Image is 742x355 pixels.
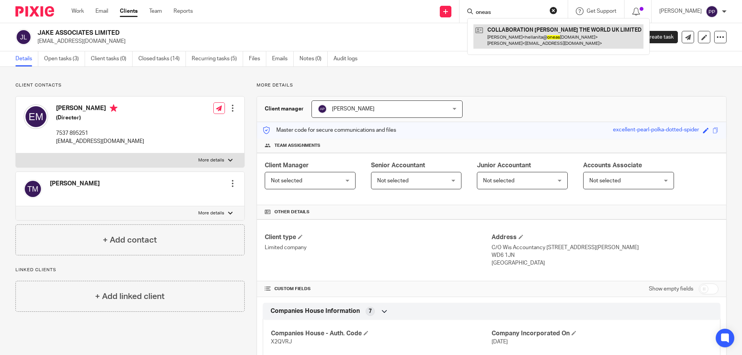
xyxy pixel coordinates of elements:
span: [PERSON_NAME] [332,106,374,112]
img: Pixie [15,6,54,17]
h4: CUSTOM FIELDS [265,286,492,292]
a: Team [149,7,162,15]
span: Junior Accountant [477,162,531,168]
a: Notes (0) [300,51,328,66]
span: X2QVRJ [271,339,292,345]
span: Client Manager [265,162,309,168]
img: svg%3E [24,180,42,198]
h4: + Add contact [103,234,157,246]
span: Not selected [271,178,302,183]
span: Team assignments [274,143,320,149]
p: Client contacts [15,82,245,88]
a: Emails [272,51,294,66]
span: 7 [369,307,372,315]
span: Other details [274,209,310,215]
span: Get Support [587,8,616,14]
h2: JAKE ASSOCIATES LIMITED [37,29,505,37]
a: Closed tasks (14) [138,51,186,66]
p: 7537 895251 [56,129,144,137]
p: More details [198,157,224,163]
p: [GEOGRAPHIC_DATA] [492,259,718,267]
a: Work [71,7,84,15]
a: Reports [174,7,193,15]
a: Audit logs [334,51,363,66]
p: C/O Wis Accountancy [STREET_ADDRESS][PERSON_NAME] [492,244,718,251]
a: Create task [633,31,678,43]
p: [PERSON_NAME] [659,7,702,15]
label: Show empty fields [649,285,693,293]
i: Primary [110,104,117,112]
h4: [PERSON_NAME] [50,180,100,188]
a: Client tasks (0) [91,51,133,66]
button: Clear [550,7,557,14]
a: Details [15,51,38,66]
span: Senior Accountant [371,162,425,168]
h3: Client manager [265,105,304,113]
a: Email [95,7,108,15]
p: Master code for secure communications and files [263,126,396,134]
p: [EMAIL_ADDRESS][DOMAIN_NAME] [37,37,621,45]
a: Open tasks (3) [44,51,85,66]
img: svg%3E [706,5,718,18]
h4: [PERSON_NAME] [56,104,144,114]
a: Files [249,51,266,66]
h5: (Director) [56,114,144,122]
p: More details [198,210,224,216]
h4: Client type [265,233,492,241]
span: Accounts Associate [583,162,642,168]
p: Linked clients [15,267,245,273]
h4: Company Incorporated On [492,330,712,338]
p: WD6 1JN [492,251,718,259]
h4: + Add linked client [95,290,165,302]
img: svg%3E [318,104,327,114]
span: Not selected [589,178,621,183]
span: Not selected [483,178,514,183]
input: Search [475,9,545,16]
a: Clients [120,7,138,15]
span: Companies House Information [271,307,360,315]
img: svg%3E [24,104,48,129]
h4: Address [492,233,718,241]
h4: Companies House - Auth. Code [271,330,492,338]
img: svg%3E [15,29,32,45]
p: Limited company [265,244,492,251]
p: More details [257,82,727,88]
a: Recurring tasks (5) [192,51,243,66]
span: Not selected [377,178,408,183]
span: [DATE] [492,339,508,345]
div: excellent-pearl-polka-dotted-spider [613,126,699,135]
p: [EMAIL_ADDRESS][DOMAIN_NAME] [56,138,144,145]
